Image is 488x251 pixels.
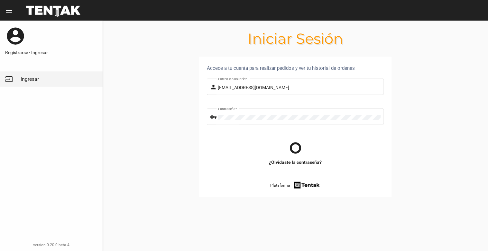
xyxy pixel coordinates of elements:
[270,181,321,190] a: Plataforma
[293,181,321,190] img: tentak-firm.png
[269,159,322,165] a: ¿Olvidaste la contraseña?
[5,26,26,46] mat-icon: account_circle
[5,49,97,56] a: Registrarse - Ingresar
[5,75,13,83] mat-icon: input
[207,64,384,72] div: Accede a tu cuenta para realizar pedidos y ver tu historial de ordenes
[5,7,13,14] mat-icon: menu
[270,182,290,189] span: Plataforma
[210,83,218,91] mat-icon: person
[21,76,39,82] span: Ingresar
[5,242,97,248] div: version 0.20.0-beta.4
[210,113,218,121] mat-icon: vpn_key
[103,33,488,44] h1: Iniciar Sesión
